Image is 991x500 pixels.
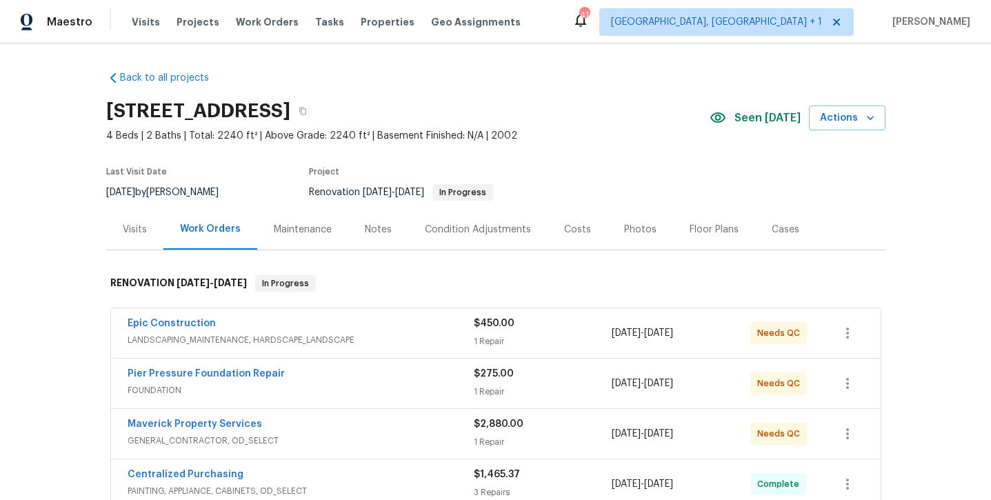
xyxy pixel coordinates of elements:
span: [DATE] [612,429,641,439]
div: 1 Repair [474,334,612,348]
span: Work Orders [236,15,299,29]
span: Seen [DATE] [734,111,801,125]
div: by [PERSON_NAME] [106,184,235,201]
div: 41 [579,8,589,22]
span: Needs QC [757,326,805,340]
span: Project [309,168,339,176]
span: - [612,326,673,340]
span: Needs QC [757,377,805,390]
span: FOUNDATION [128,383,474,397]
button: Actions [809,106,885,131]
span: $1,465.37 [474,470,520,479]
span: [GEOGRAPHIC_DATA], [GEOGRAPHIC_DATA] + 1 [611,15,822,29]
span: In Progress [434,188,492,197]
h2: [STREET_ADDRESS] [106,104,290,118]
span: Tasks [315,17,344,27]
span: Renovation [309,188,493,197]
span: Needs QC [757,427,805,441]
span: Complete [757,477,805,491]
span: Geo Assignments [431,15,521,29]
div: Photos [624,223,657,237]
div: RENOVATION [DATE]-[DATE]In Progress [106,261,885,306]
span: - [177,278,247,288]
span: Properties [361,15,414,29]
span: Actions [820,110,874,127]
span: In Progress [257,277,314,290]
span: [DATE] [644,328,673,338]
span: [DATE] [363,188,392,197]
span: [DATE] [612,479,641,489]
span: [DATE] [395,188,424,197]
a: Pier Pressure Foundation Repair [128,369,285,379]
span: [DATE] [644,379,673,388]
a: Centralized Purchasing [128,470,243,479]
span: 4 Beds | 2 Baths | Total: 2240 ft² | Above Grade: 2240 ft² | Basement Finished: N/A | 2002 [106,129,710,143]
span: [PERSON_NAME] [887,15,970,29]
span: - [612,477,673,491]
div: Costs [564,223,591,237]
span: - [363,188,424,197]
div: Cases [772,223,799,237]
span: LANDSCAPING_MAINTENANCE, HARDSCAPE_LANDSCAPE [128,333,474,347]
span: [DATE] [612,379,641,388]
div: Maintenance [274,223,332,237]
span: - [612,377,673,390]
span: PAINTING, APPLIANCE, CABINETS, OD_SELECT [128,484,474,498]
span: $450.00 [474,319,514,328]
div: Work Orders [180,222,241,236]
div: 1 Repair [474,385,612,399]
div: Condition Adjustments [425,223,531,237]
span: Last Visit Date [106,168,167,176]
span: - [612,427,673,441]
div: 1 Repair [474,435,612,449]
h6: RENOVATION [110,275,247,292]
div: Floor Plans [690,223,739,237]
span: GENERAL_CONTRACTOR, OD_SELECT [128,434,474,448]
div: Visits [123,223,147,237]
span: [DATE] [644,479,673,489]
span: Maestro [47,15,92,29]
button: Copy Address [290,99,315,123]
a: Back to all projects [106,71,239,85]
span: [DATE] [106,188,135,197]
span: $2,880.00 [474,419,523,429]
div: Notes [365,223,392,237]
div: 3 Repairs [474,486,612,499]
span: [DATE] [214,278,247,288]
span: Projects [177,15,219,29]
span: [DATE] [644,429,673,439]
a: Epic Construction [128,319,216,328]
span: [DATE] [612,328,641,338]
a: Maverick Property Services [128,419,262,429]
span: Visits [132,15,160,29]
span: $275.00 [474,369,514,379]
span: [DATE] [177,278,210,288]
